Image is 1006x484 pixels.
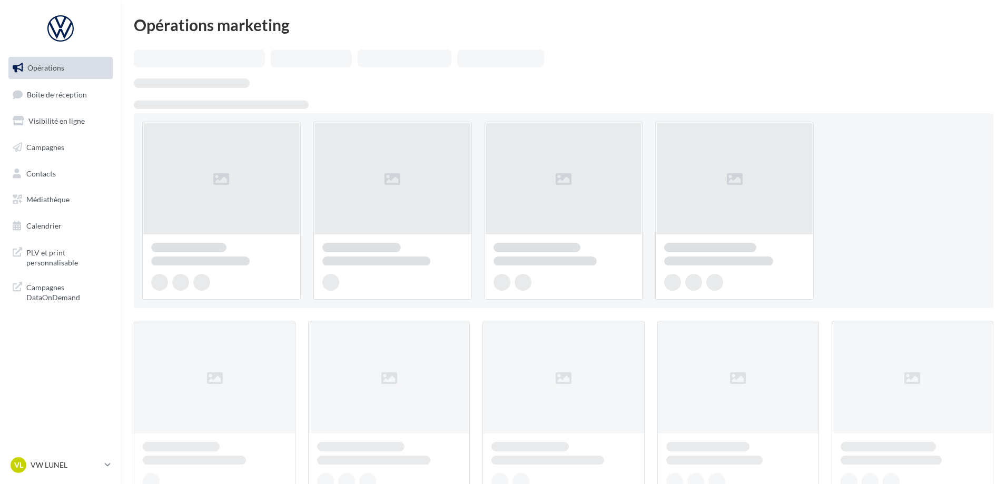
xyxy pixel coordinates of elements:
span: Médiathèque [26,195,70,204]
a: VL VW LUNEL [8,455,113,475]
span: Calendrier [26,221,62,230]
a: Opérations [6,57,115,79]
span: VL [14,460,23,470]
span: Visibilité en ligne [28,116,85,125]
a: Calendrier [6,215,115,237]
span: Campagnes [26,143,64,152]
a: Contacts [6,163,115,185]
span: Contacts [26,169,56,177]
span: Opérations [27,63,64,72]
span: PLV et print personnalisable [26,245,109,268]
a: Boîte de réception [6,83,115,106]
a: Visibilité en ligne [6,110,115,132]
span: Campagnes DataOnDemand [26,280,109,303]
a: Campagnes [6,136,115,159]
a: Campagnes DataOnDemand [6,276,115,307]
div: Opérations marketing [134,17,993,33]
span: Boîte de réception [27,90,87,98]
a: Médiathèque [6,189,115,211]
a: PLV et print personnalisable [6,241,115,272]
p: VW LUNEL [31,460,101,470]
